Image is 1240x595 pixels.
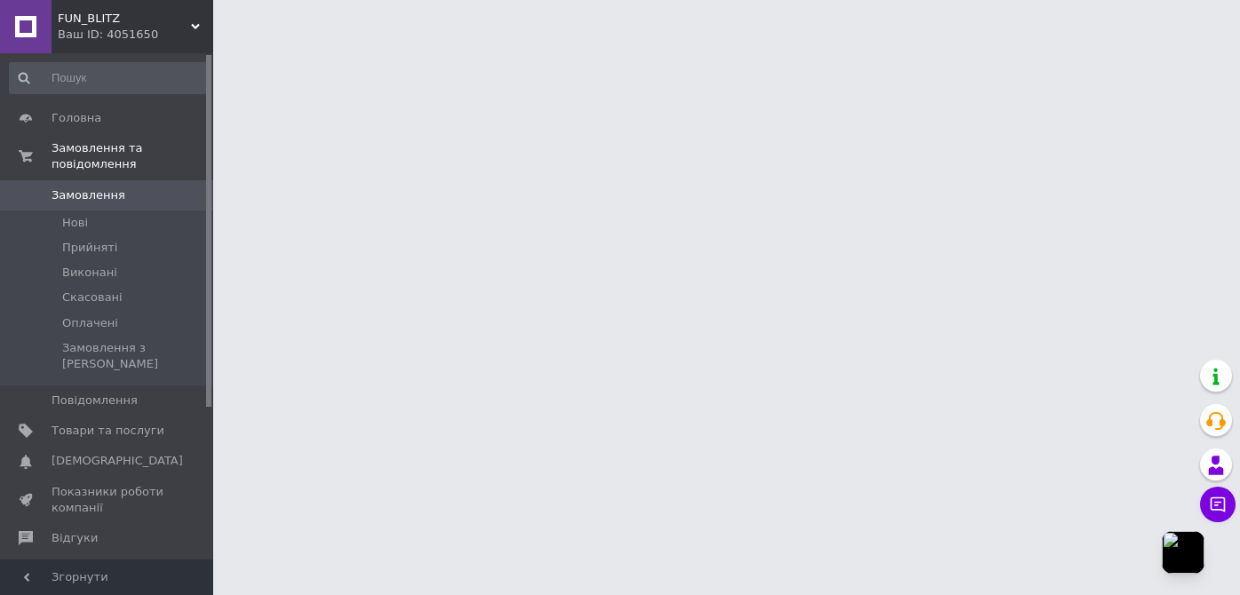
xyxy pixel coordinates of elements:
[58,11,191,27] span: FUN_BLITZ
[62,215,88,231] span: Нові
[58,27,213,43] div: Ваш ID: 4051650
[62,340,208,372] span: Замовлення з [PERSON_NAME]
[52,110,101,126] span: Головна
[9,62,210,94] input: Пошук
[52,140,213,172] span: Замовлення та повідомлення
[52,484,164,516] span: Показники роботи компанії
[1200,487,1236,522] button: Чат з покупцем
[52,187,125,203] span: Замовлення
[62,315,118,331] span: Оплачені
[52,393,138,409] span: Повідомлення
[52,530,98,546] span: Відгуки
[62,290,123,305] span: Скасовані
[62,265,117,281] span: Виконані
[52,423,164,439] span: Товари та послуги
[62,240,117,256] span: Прийняті
[52,453,183,469] span: [DEMOGRAPHIC_DATA]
